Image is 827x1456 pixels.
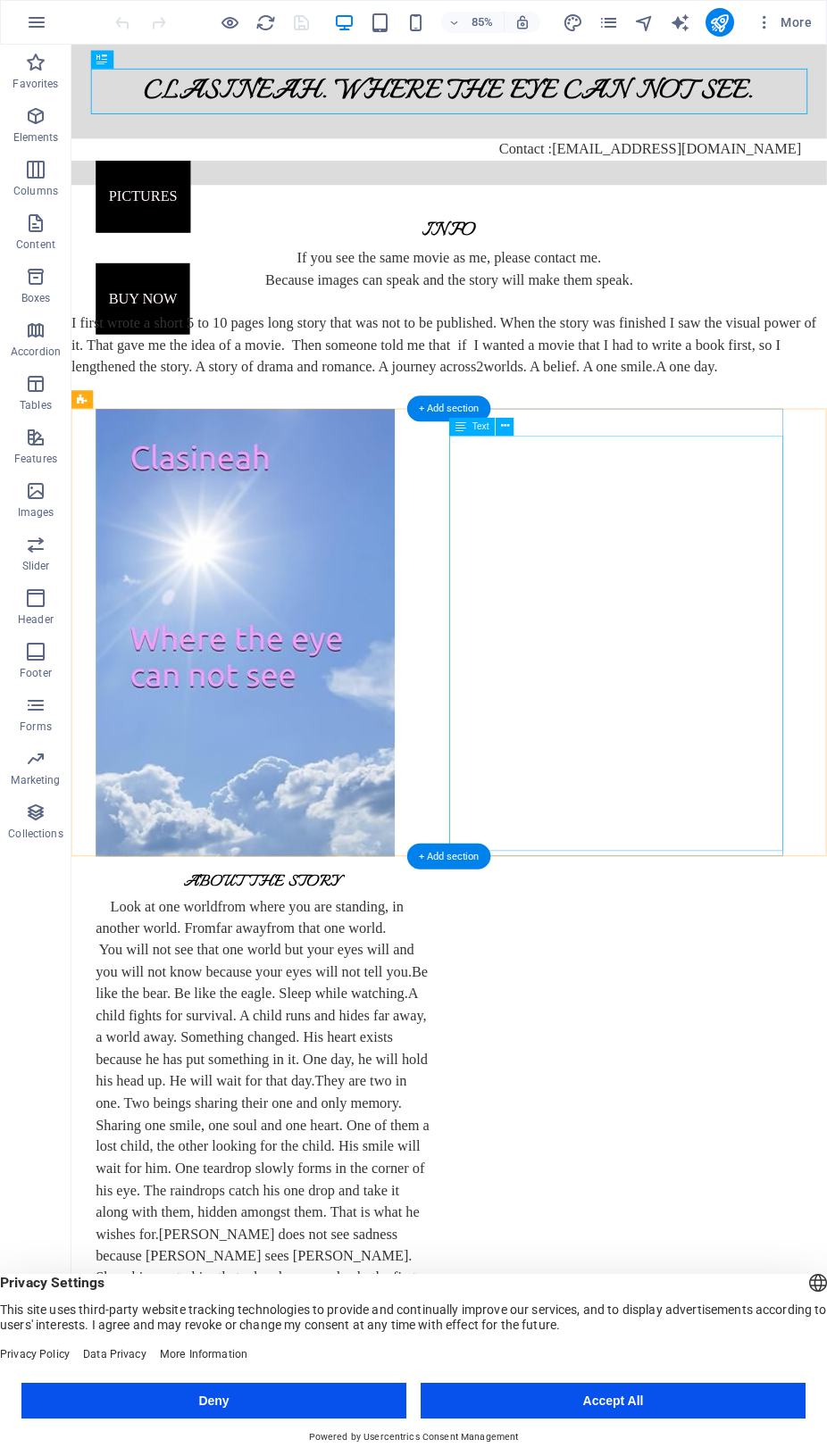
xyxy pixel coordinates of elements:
[670,12,690,33] i: AI Writer
[219,12,240,33] button: Click here to leave preview mode and continue editing
[706,8,734,37] button: publish
[670,12,691,33] button: text_generator
[13,184,58,198] p: Columns
[22,559,50,573] p: Slider
[13,130,59,145] p: Elements
[748,8,819,37] button: More
[11,773,60,787] p: Marketing
[472,422,489,431] span: Text
[441,12,505,33] button: 85%
[21,291,51,305] p: Boxes
[563,12,584,33] button: design
[14,452,57,466] p: Features
[20,398,52,412] p: Tables
[255,12,276,33] i: Reload page
[563,12,583,33] i: Design (Ctrl+Alt+Y)
[598,12,620,33] button: pages
[20,720,52,734] p: Forms
[11,345,61,359] p: Accordion
[20,666,52,680] p: Footer
[468,12,497,33] h6: 85%
[13,77,58,91] p: Favorites
[514,14,530,30] i: On resize automatically adjust zoom level to fit chosen device.
[255,12,276,33] button: reload
[16,237,55,252] p: Content
[756,13,812,31] span: More
[709,12,730,33] i: Publish
[18,505,54,520] p: Images
[407,844,491,869] div: + Add section
[407,395,491,421] div: + Add section
[634,12,656,33] button: navigator
[598,12,619,33] i: Pages (Ctrl+Alt+S)
[634,12,655,33] i: Navigator
[18,612,54,627] p: Header
[8,827,63,841] p: Collections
